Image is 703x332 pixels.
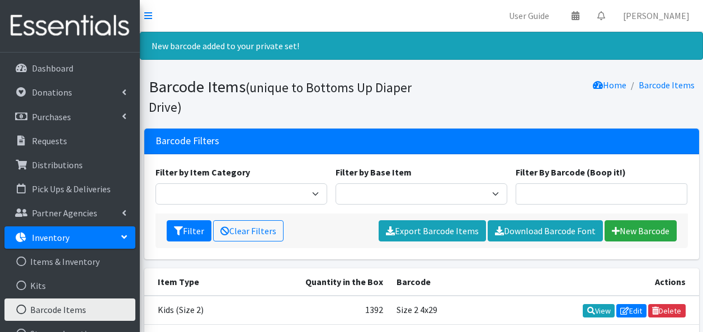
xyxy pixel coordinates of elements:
[144,296,279,325] td: Kids (Size 2)
[390,268,549,296] th: Barcode
[32,63,73,74] p: Dashboard
[4,226,135,249] a: Inventory
[278,268,390,296] th: Quantity in the Box
[4,178,135,200] a: Pick Ups & Deliveries
[390,296,549,325] td: Size 2 4x29
[549,268,699,296] th: Actions
[4,130,135,152] a: Requests
[4,57,135,79] a: Dashboard
[32,159,83,170] p: Distributions
[4,106,135,128] a: Purchases
[648,304,686,317] a: Delete
[593,79,626,91] a: Home
[583,304,615,317] a: View
[167,220,211,241] button: Filter
[616,304,647,317] a: Edit
[488,220,603,241] a: Download Barcode Font
[4,202,135,224] a: Partner Agencies
[4,7,135,45] img: HumanEssentials
[639,79,695,91] a: Barcode Items
[379,220,486,241] a: Export Barcode Items
[32,183,111,195] p: Pick Ups & Deliveries
[605,220,677,241] a: New Barcode
[144,268,279,296] th: Item Type
[278,296,390,325] td: 1392
[32,135,67,146] p: Requests
[4,250,135,273] a: Items & Inventory
[500,4,558,27] a: User Guide
[336,165,412,179] label: Filter by Base Item
[149,77,418,116] h1: Barcode Items
[155,135,219,147] h3: Barcode Filters
[4,154,135,176] a: Distributions
[4,81,135,103] a: Donations
[32,87,72,98] p: Donations
[4,274,135,297] a: Kits
[4,298,135,321] a: Barcode Items
[32,232,69,243] p: Inventory
[516,165,626,179] label: Filter By Barcode (Boop it!)
[32,207,97,219] p: Partner Agencies
[149,79,412,115] small: (unique to Bottoms Up Diaper Drive)
[32,111,71,122] p: Purchases
[140,32,703,60] div: New barcode added to your private set!
[614,4,699,27] a: [PERSON_NAME]
[213,220,284,241] a: Clear Filters
[155,165,250,179] label: Filter by Item Category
